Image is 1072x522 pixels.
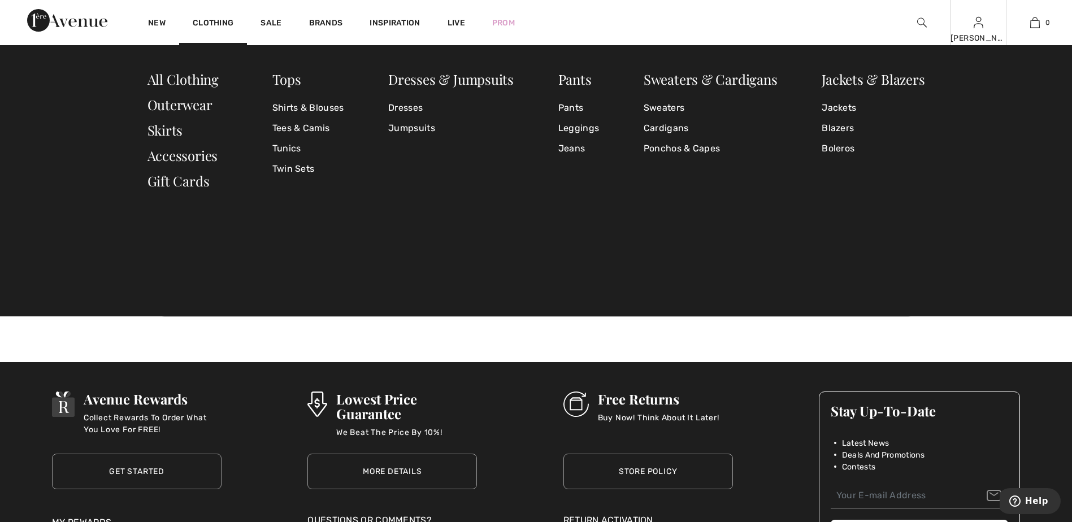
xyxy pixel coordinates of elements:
[272,159,344,179] a: Twin Sets
[309,18,343,30] a: Brands
[492,17,515,29] a: Prom
[84,412,222,434] p: Collect Rewards To Order What You Love For FREE!
[52,454,222,489] a: Get Started
[148,18,166,30] a: New
[974,17,983,28] a: Sign In
[147,172,210,190] a: Gift Cards
[598,391,719,406] h3: Free Returns
[261,18,281,30] a: Sale
[52,391,75,417] img: Avenue Rewards
[822,118,925,138] a: Blazers
[388,118,514,138] a: Jumpsuits
[822,138,925,159] a: Boleros
[822,98,925,118] a: Jackets
[448,17,465,29] a: Live
[147,121,183,139] a: Skirts
[272,118,344,138] a: Tees & Camis
[147,95,212,114] a: Outerwear
[974,16,983,29] img: My Info
[558,98,599,118] a: Pants
[27,9,107,32] img: 1ère Avenue
[1045,18,1050,28] span: 0
[917,16,927,29] img: search the website
[272,98,344,118] a: Shirts & Blouses
[644,118,778,138] a: Cardigans
[644,138,778,159] a: Ponchos & Capes
[193,18,233,30] a: Clothing
[370,18,420,30] span: Inspiration
[84,391,222,406] h3: Avenue Rewards
[598,412,719,434] p: Buy Now! Think About It Later!
[558,70,592,88] a: Pants
[307,454,477,489] a: More Details
[558,138,599,159] a: Jeans
[1007,16,1062,29] a: 0
[336,391,478,421] h3: Lowest Price Guarantee
[563,454,733,489] a: Store Policy
[842,437,889,449] span: Latest News
[147,146,218,164] a: Accessories
[272,70,301,88] a: Tops
[842,449,925,461] span: Deals And Promotions
[951,32,1006,44] div: [PERSON_NAME]
[563,391,589,417] img: Free Returns
[1000,488,1061,516] iframe: Opens a widget where you can find more information
[822,70,925,88] a: Jackets & Blazers
[842,461,875,473] span: Contests
[336,427,478,449] p: We Beat The Price By 10%!
[1030,16,1040,29] img: My Bag
[147,70,219,88] a: All Clothing
[388,98,514,118] a: Dresses
[644,70,778,88] a: Sweaters & Cardigans
[388,70,514,88] a: Dresses & Jumpsuits
[831,403,1008,418] h3: Stay Up-To-Date
[644,98,778,118] a: Sweaters
[831,483,1008,508] input: Your E-mail Address
[272,138,344,159] a: Tunics
[307,391,327,417] img: Lowest Price Guarantee
[558,118,599,138] a: Leggings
